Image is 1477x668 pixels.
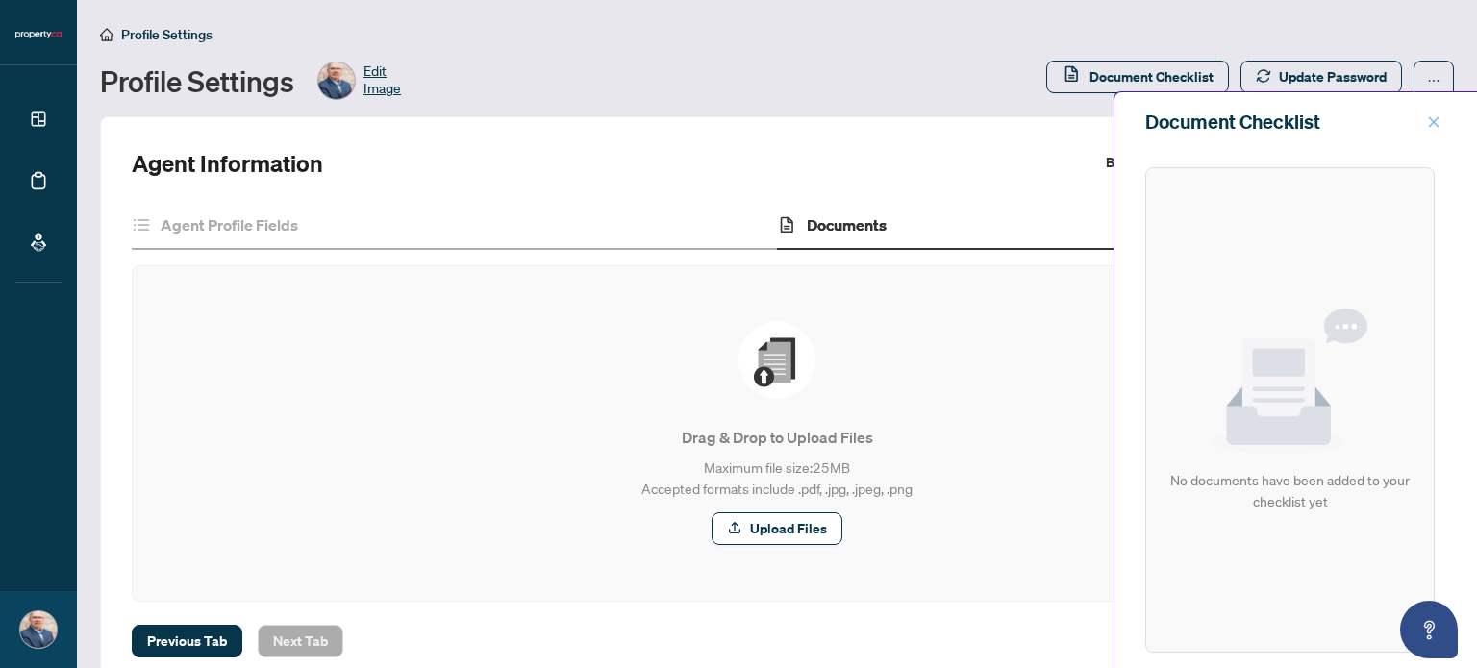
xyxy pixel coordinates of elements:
span: Edit Image [363,62,401,100]
span: Update Password [1279,62,1387,92]
label: Branch: [1106,152,1152,174]
span: File UploadDrag & Drop to Upload FilesMaximum file size:25MBAccepted formats include .pdf, .jpg, ... [156,289,1398,578]
button: Document Checklist [1046,61,1229,93]
span: Upload Files [750,513,827,544]
button: Open asap [1400,601,1458,658]
span: Previous Tab [147,626,227,656]
div: No documents have been added to your checklist yet [1162,470,1418,512]
h4: Documents [807,213,887,236]
p: Drag & Drop to Upload Files [171,426,1383,449]
span: home [100,28,113,41]
h2: Agent Information [132,148,323,179]
div: Document Checklist [1145,108,1421,136]
p: Maximum file size: 25 MB Accepted formats include .pdf, .jpg, .jpeg, .png [171,457,1383,499]
button: Upload Files [712,512,842,545]
span: Profile Settings [121,26,213,43]
img: Null State Icon [1214,309,1367,455]
div: Profile Settings [100,62,401,100]
h4: Agent Profile Fields [161,213,298,236]
img: logo [15,29,62,40]
button: Next Tab [258,625,343,657]
button: Previous Tab [132,625,242,657]
span: Document Checklist [1089,62,1214,92]
img: File Upload [738,322,815,399]
span: close [1427,115,1440,129]
span: ellipsis [1427,74,1440,87]
img: Profile Icon [318,62,355,99]
img: Profile Icon [20,611,57,648]
button: Update Password [1240,61,1402,93]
